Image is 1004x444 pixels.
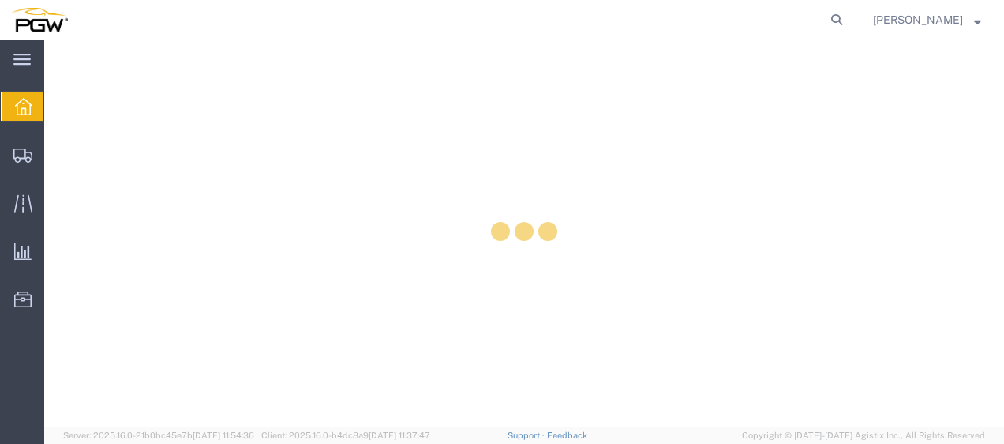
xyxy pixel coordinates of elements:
[63,431,254,440] span: Server: 2025.16.0-21b0bc45e7b
[508,431,547,440] a: Support
[742,429,985,442] span: Copyright © [DATE]-[DATE] Agistix Inc., All Rights Reserved
[193,431,254,440] span: [DATE] 11:54:36
[872,10,982,29] button: [PERSON_NAME]
[873,11,963,28] span: Christopher Martin
[369,431,430,440] span: [DATE] 11:37:47
[261,431,430,440] span: Client: 2025.16.0-b4dc8a9
[11,8,68,32] img: logo
[547,431,587,440] a: Feedback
